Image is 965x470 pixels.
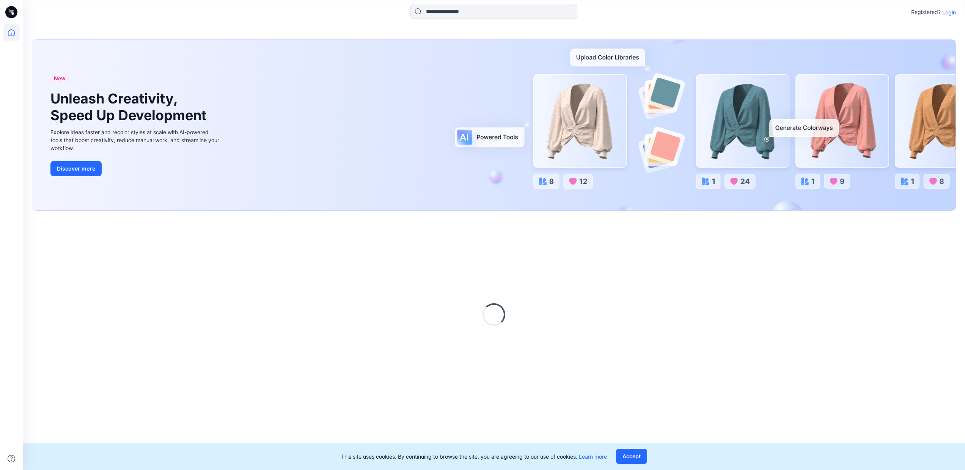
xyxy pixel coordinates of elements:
[341,453,607,461] p: This site uses cookies. By continuing to browse the site, you are agreeing to our use of cookies.
[54,74,66,83] span: New
[942,8,956,16] p: Login
[616,449,647,464] button: Accept
[50,161,102,176] button: Discover more
[50,91,210,123] h1: Unleash Creativity, Speed Up Development
[50,161,221,176] a: Discover more
[911,8,941,17] p: Registered?
[579,453,607,460] a: Learn more
[50,128,221,152] div: Explore ideas faster and recolor styles at scale with AI-powered tools that boost creativity, red...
